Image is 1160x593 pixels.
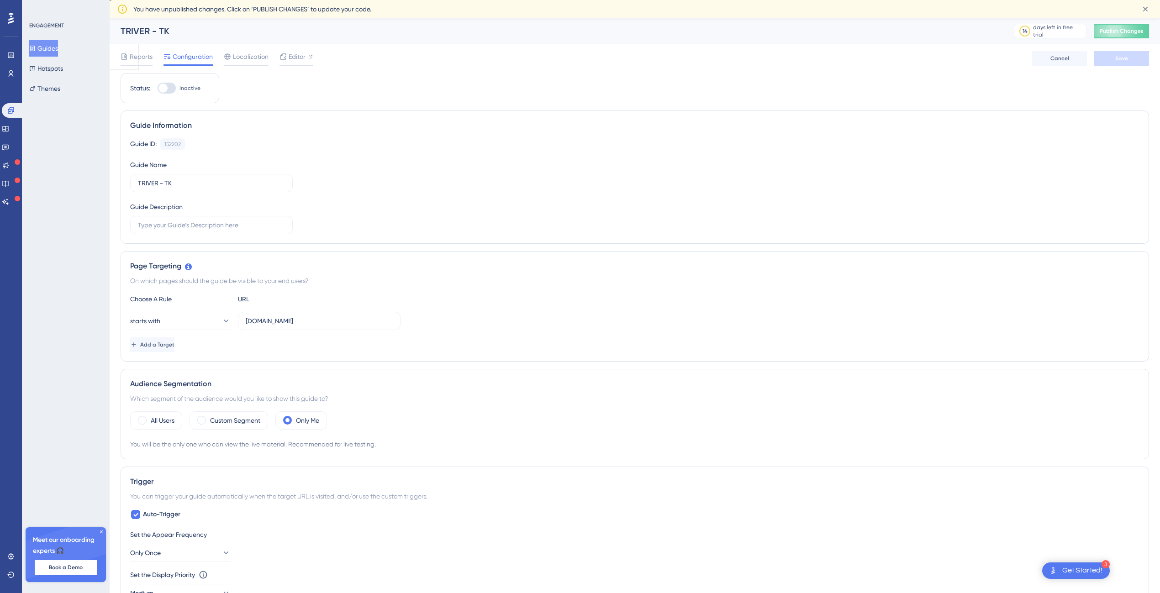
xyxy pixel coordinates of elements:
button: starts with [130,312,231,330]
span: Inactive [179,84,200,92]
div: Guide Description [130,201,183,212]
div: Trigger [130,476,1139,487]
button: Cancel [1032,51,1087,66]
div: URL [238,294,338,304]
div: TRIVER - TK [121,25,991,37]
span: Cancel [1050,55,1069,62]
div: You will be the only one who can view the live material. Recommended for live testing. [130,439,1139,450]
span: Meet our onboarding experts 🎧 [33,535,99,556]
span: Auto-Trigger [143,509,180,520]
button: Themes [29,80,60,97]
div: Audience Segmentation [130,378,1139,389]
span: Book a Demo [49,564,83,571]
button: Hotspots [29,60,63,77]
div: Guide ID: [130,138,157,150]
input: Type your Guide’s Name here [138,178,285,188]
div: Page Targeting [130,261,1139,272]
span: Add a Target [140,341,174,348]
span: Localization [233,51,269,62]
div: Set the Display Priority [130,569,195,580]
div: Which segment of the audience would you like to show this guide to? [130,393,1139,404]
div: 14 [1023,27,1028,35]
div: ENGAGEMENT [29,22,64,29]
button: Add a Target [130,337,174,352]
span: Reports [130,51,153,62]
div: Set the Appear Frequency [130,529,1139,540]
div: Guide Information [130,120,1139,131]
div: Status: [130,83,150,94]
div: You can trigger your guide automatically when the target URL is visited, and/or use the custom tr... [130,491,1139,502]
button: Save [1094,51,1149,66]
div: 3 [1102,560,1110,568]
div: days left in free trial [1033,24,1084,38]
button: Guides [29,40,58,57]
label: Only Me [296,415,319,426]
label: Custom Segment [210,415,260,426]
img: launcher-image-alternative-text [1048,565,1059,576]
button: Publish Changes [1094,24,1149,38]
div: Choose A Rule [130,294,231,304]
span: Configuration [173,51,213,62]
span: Save [1115,55,1128,62]
span: starts with [130,315,160,326]
div: Get Started! [1062,566,1102,576]
button: Only Once [130,544,231,562]
input: yourwebsite.com/path [246,316,393,326]
div: 152202 [164,141,181,148]
div: Open Get Started! checklist, remaining modules: 3 [1042,562,1110,579]
span: Editor [289,51,306,62]
input: Type your Guide’s Description here [138,220,285,230]
span: Only Once [130,547,161,558]
div: On which pages should the guide be visible to your end users? [130,275,1139,286]
button: Book a Demo [35,560,97,575]
div: Guide Name [130,159,167,170]
span: Publish Changes [1100,27,1144,35]
span: You have unpublished changes. Click on ‘PUBLISH CHANGES’ to update your code. [133,4,371,15]
label: All Users [151,415,174,426]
